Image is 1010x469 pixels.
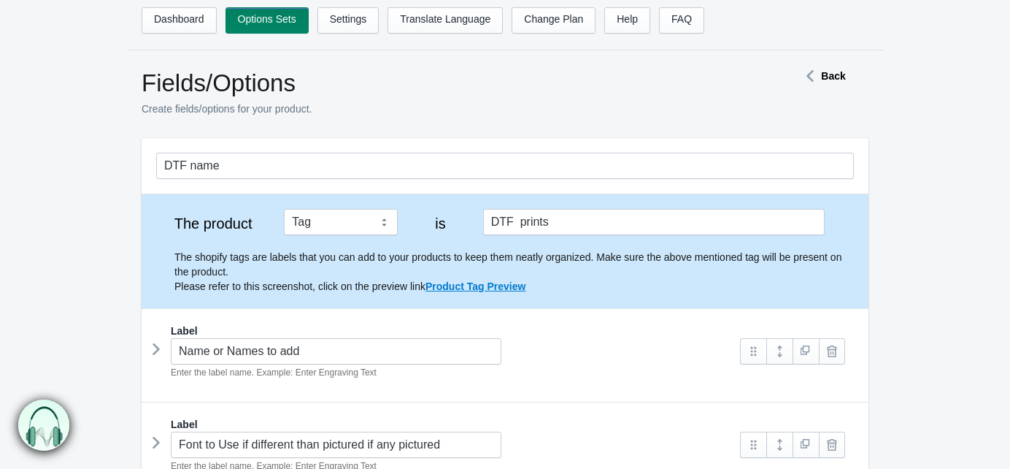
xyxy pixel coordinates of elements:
[412,216,469,231] label: is
[799,70,845,82] a: Back
[225,7,309,34] a: Options Sets
[171,324,198,338] label: Label
[171,417,198,432] label: Label
[142,7,217,34] a: Dashboard
[659,7,704,34] a: FAQ
[18,400,69,451] img: bxm.png
[171,367,377,378] em: Enter the label name. Example: Enter Engraving Text
[604,7,650,34] a: Help
[425,281,525,292] a: Product Tag Preview
[317,7,379,34] a: Settings
[156,153,854,179] input: General Options Set
[142,102,747,116] p: Create fields/options for your product.
[156,216,270,231] label: The product
[512,7,595,34] a: Change Plan
[142,69,747,98] h1: Fields/Options
[388,7,503,34] a: Translate Language
[174,250,854,294] p: The shopify tags are labels that you can add to your products to keep them neatly organized. Make...
[821,70,845,82] strong: Back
